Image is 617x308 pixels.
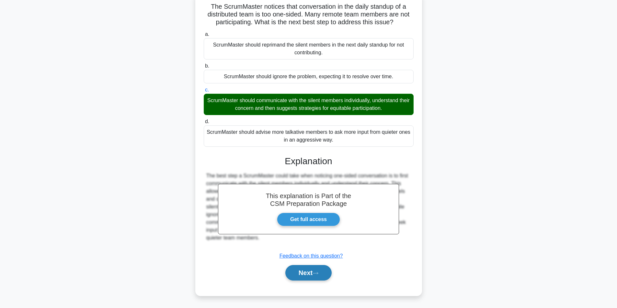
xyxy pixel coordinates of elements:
[205,87,209,92] span: c.
[203,3,414,27] h5: The ScrumMaster notices that conversation in the daily standup of a distributed team is too one-s...
[204,38,414,59] div: ScrumMaster should reprimand the silent members in the next daily standup for not contributing.
[277,213,340,226] a: Get full access
[204,94,414,115] div: ScrumMaster should communicate with the silent members individually, understand their concern and...
[205,119,209,124] span: d.
[204,70,414,83] div: ScrumMaster should ignore the problem, expecting it to resolve over time.
[205,63,209,69] span: b.
[204,125,414,147] div: ScrumMaster should advise more talkative members to ask more input from quieter ones in an aggres...
[285,265,332,281] button: Next
[206,172,411,242] div: The best step a ScrumMaster could take when noticing one-sided conversation is to first communica...
[205,31,209,37] span: a.
[208,156,410,167] h3: Explanation
[280,253,343,259] a: Feedback on this question?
